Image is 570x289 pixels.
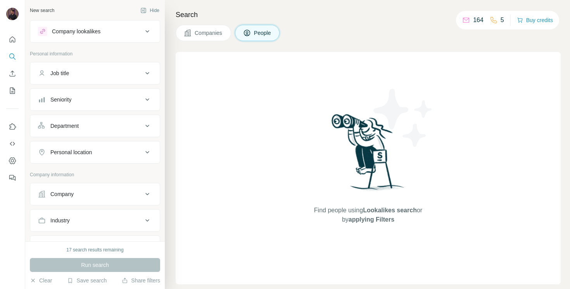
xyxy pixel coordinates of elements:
[66,246,123,253] div: 17 search results remaining
[306,206,430,224] span: Find people using or by
[135,5,165,16] button: Hide
[349,216,394,223] span: applying Filters
[30,50,160,57] p: Personal information
[50,69,69,77] div: Job title
[50,96,71,103] div: Seniority
[517,15,553,26] button: Buy credits
[30,90,160,109] button: Seniority
[473,15,484,25] p: 164
[6,120,19,134] button: Use Surfe on LinkedIn
[176,9,561,20] h4: Search
[363,207,417,213] span: Lookalikes search
[52,28,100,35] div: Company lookalikes
[30,64,160,83] button: Job title
[6,154,19,168] button: Dashboard
[328,112,409,198] img: Surfe Illustration - Woman searching with binoculars
[6,33,19,46] button: Quick start
[30,237,160,256] button: HQ location
[50,190,74,198] div: Company
[30,277,52,284] button: Clear
[122,277,160,284] button: Share filters
[501,15,504,25] p: 5
[254,29,272,37] span: People
[50,217,70,224] div: Industry
[30,211,160,230] button: Industry
[6,67,19,81] button: Enrich CSV
[30,185,160,203] button: Company
[50,122,79,130] div: Department
[30,7,54,14] div: New search
[30,22,160,41] button: Company lookalikes
[30,117,160,135] button: Department
[30,171,160,178] p: Company information
[195,29,223,37] span: Companies
[50,148,92,156] div: Personal location
[6,8,19,20] img: Avatar
[30,143,160,162] button: Personal location
[6,137,19,151] button: Use Surfe API
[6,171,19,185] button: Feedback
[6,50,19,64] button: Search
[6,84,19,98] button: My lists
[368,83,438,153] img: Surfe Illustration - Stars
[67,277,107,284] button: Save search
